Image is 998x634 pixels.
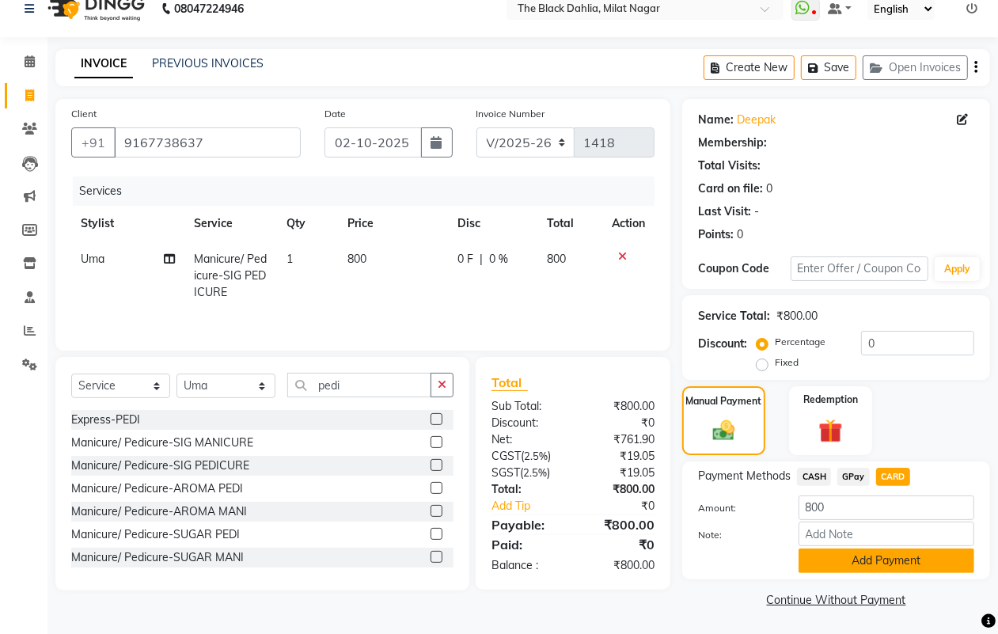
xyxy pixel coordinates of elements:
[74,50,133,78] a: INVOICE
[71,480,243,497] div: Manicure/ Pedicure-AROMA PEDI
[489,251,508,268] span: 0 %
[775,335,825,349] label: Percentage
[799,549,974,573] button: Add Payment
[524,450,548,462] span: 2.5%
[184,206,277,241] th: Service
[573,398,666,415] div: ₹800.00
[704,55,795,80] button: Create New
[480,448,573,465] div: ( )
[347,252,366,266] span: 800
[698,180,763,197] div: Card on file:
[837,468,870,486] span: GPay
[480,481,573,498] div: Total:
[766,180,772,197] div: 0
[523,466,547,479] span: 2.5%
[480,557,573,574] div: Balance :
[71,206,184,241] th: Stylist
[573,535,666,554] div: ₹0
[152,56,264,70] a: PREVIOUS INVOICES
[698,112,734,128] div: Name:
[287,373,431,397] input: Search or Scan
[573,431,666,448] div: ₹761.90
[876,468,910,486] span: CARD
[73,177,666,206] div: Services
[71,412,140,428] div: Express-PEDI
[480,498,589,514] a: Add Tip
[573,481,666,498] div: ₹800.00
[480,398,573,415] div: Sub Total:
[537,206,602,241] th: Total
[277,206,339,241] th: Qty
[698,468,791,484] span: Payment Methods
[698,158,761,174] div: Total Visits:
[799,522,974,546] input: Add Note
[737,112,776,128] a: Deepak
[776,308,818,325] div: ₹800.00
[698,135,767,151] div: Membership:
[573,448,666,465] div: ₹19.05
[698,336,747,352] div: Discount:
[737,226,743,243] div: 0
[491,374,528,391] span: Total
[803,393,858,407] label: Redemption
[686,528,786,542] label: Note:
[286,252,293,266] span: 1
[81,252,104,266] span: Uma
[71,457,249,474] div: Manicure/ Pedicure-SIG PEDICURE
[491,449,521,463] span: CGST
[811,416,849,446] img: _gift.svg
[547,252,566,266] span: 800
[71,107,97,121] label: Client
[602,206,655,241] th: Action
[480,465,573,481] div: ( )
[480,415,573,431] div: Discount:
[338,206,448,241] th: Price
[698,226,734,243] div: Points:
[71,526,240,543] div: Manicure/ Pedicure-SUGAR PEDI
[448,206,537,241] th: Disc
[573,415,666,431] div: ₹0
[698,260,790,277] div: Coupon Code
[114,127,301,158] input: Search by Name/Mobile/Email/Code
[573,465,666,481] div: ₹19.05
[476,107,545,121] label: Invoice Number
[480,431,573,448] div: Net:
[71,503,247,520] div: Manicure/ Pedicure-AROMA MANI
[698,203,751,220] div: Last Visit:
[324,107,346,121] label: Date
[799,495,974,520] input: Amount
[71,435,253,451] div: Manicure/ Pedicure-SIG MANICURE
[685,592,987,609] a: Continue Without Payment
[775,355,799,370] label: Fixed
[457,251,473,268] span: 0 F
[491,465,520,480] span: SGST
[935,257,980,281] button: Apply
[589,498,666,514] div: ₹0
[71,549,244,566] div: Manicure/ Pedicure-SUGAR MANI
[194,252,267,299] span: Manicure/ Pedicure-SIG PEDICURE
[480,515,573,534] div: Payable:
[863,55,968,80] button: Open Invoices
[71,127,116,158] button: +91
[573,515,666,534] div: ₹800.00
[480,251,483,268] span: |
[686,501,786,515] label: Amount:
[480,535,573,554] div: Paid:
[698,308,770,325] div: Service Total:
[801,55,856,80] button: Save
[797,468,831,486] span: CASH
[686,394,762,408] label: Manual Payment
[791,256,928,281] input: Enter Offer / Coupon Code
[706,418,742,443] img: _cash.svg
[754,203,759,220] div: -
[573,557,666,574] div: ₹800.00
